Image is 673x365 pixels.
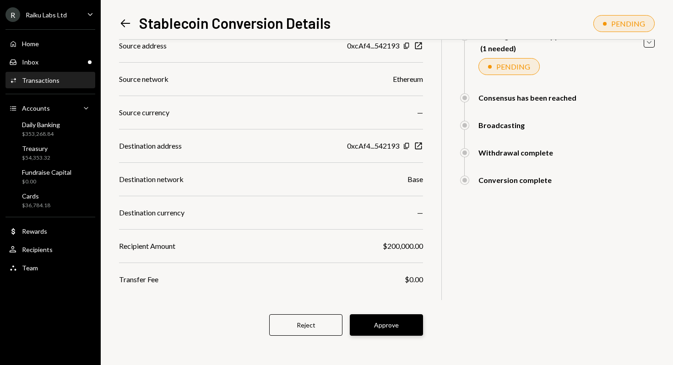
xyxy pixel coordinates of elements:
div: Base [407,174,423,185]
div: Cards [22,192,50,200]
a: Treasury$54,353.32 [5,142,95,164]
div: $54,353.32 [22,154,50,162]
div: Treasury [22,145,50,152]
div: PENDING [611,19,645,28]
a: Transactions [5,72,95,88]
a: Team [5,259,95,276]
div: — [417,107,423,118]
div: $0.00 [22,178,71,186]
div: Transactions [22,76,60,84]
a: Accounts [5,100,95,116]
div: Home [22,40,39,48]
div: Transfer Fee [119,274,158,285]
h1: Stablecoin Conversion Details [139,14,331,32]
a: Cards$36,784.18 [5,189,95,211]
div: 0xcAf4...542193 [347,40,399,51]
div: 0xcAf4...542193 [347,140,399,151]
div: Accounts [22,104,50,112]
div: Ethereum [393,74,423,85]
div: Destination network [119,174,184,185]
div: Consensus has been reached [478,93,576,102]
div: Fundraise Capital [22,168,71,176]
div: Daily Banking [22,121,60,129]
div: Recipients [22,246,53,253]
div: $200,000.00 [383,241,423,252]
div: PENDING [496,62,530,71]
div: Source network [119,74,168,85]
div: Destination address [119,140,182,151]
div: Broadcasting [478,121,525,129]
a: Home [5,35,95,52]
div: $353,268.84 [22,130,60,138]
button: Approve [350,314,423,336]
a: Fundraise Capital$0.00 [5,166,95,188]
div: — [417,207,423,218]
div: $0.00 [405,274,423,285]
div: (1 needed) [480,44,581,53]
div: Source currency [119,107,169,118]
div: Source address [119,40,167,51]
div: Rewards [22,227,47,235]
div: R [5,7,20,22]
div: Conversion complete [478,176,552,184]
div: $36,784.18 [22,202,50,209]
div: Raiku Labs Ltd [26,11,67,19]
div: Recipient Amount [119,241,175,252]
a: Rewards [5,223,95,239]
a: Inbox [5,54,95,70]
a: Recipients [5,241,95,258]
div: Team [22,264,38,272]
div: Destination currency [119,207,185,218]
button: Reject [269,314,342,336]
a: Daily Banking$353,268.84 [5,118,95,140]
div: Withdrawal complete [478,148,553,157]
div: Inbox [22,58,38,66]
